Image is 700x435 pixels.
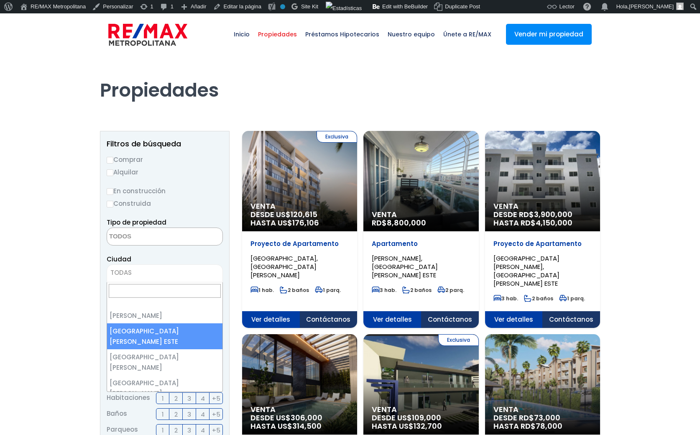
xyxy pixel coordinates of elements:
[250,422,349,430] span: HASTA US$
[326,2,362,15] img: Visitas de 48 horas. Haz clic para ver más estadísticas del sitio.
[201,393,205,404] span: 4
[107,154,223,165] label: Comprar
[107,157,113,164] input: Comprar
[242,311,300,328] span: Ver detalles
[110,268,132,277] span: TODAS
[524,295,553,302] span: 2 baños
[485,131,600,328] a: Venta DESDE RD$3,900,000 HASTA RD$4,150,000 Proyecto de Apartamento [GEOGRAPHIC_DATA][PERSON_NAME...
[421,311,479,328] span: Contáctanos
[250,202,349,210] span: Venta
[107,188,113,195] input: En construcción
[536,421,562,431] span: 78,000
[201,409,205,420] span: 4
[108,22,187,47] img: remax-metropolitana-logo
[107,140,223,148] h2: Filtros de búsqueda
[212,393,220,404] span: +5
[250,240,349,248] p: Proyecto de Apartamento
[107,201,113,207] input: Construida
[439,22,496,47] span: Únete a RE/MAX
[372,422,470,430] span: HASTA US$
[254,13,301,55] a: Propiedades
[250,219,349,227] span: HASTA US$
[493,414,592,430] span: DESDE RD$
[280,4,285,9] div: No indexar
[187,409,191,420] span: 3
[439,13,496,55] a: Únete a RE/MAX
[107,308,222,323] li: [PERSON_NAME]
[250,405,349,414] span: Venta
[363,131,478,328] a: Venta RD$8,800,000 Apartamento [PERSON_NAME], [GEOGRAPHIC_DATA][PERSON_NAME] ESTE 3 hab. 2 baños ...
[372,240,470,248] p: Apartamento
[493,405,592,414] span: Venta
[412,412,441,423] span: 109,000
[534,209,572,220] span: 3,900,000
[414,421,442,431] span: 132,700
[107,167,223,177] label: Alquilar
[493,295,518,302] span: 3 hab.
[372,287,396,294] span: 3 hab.
[438,334,479,346] span: Exclusiva
[387,217,426,228] span: 8,800,000
[250,287,274,294] span: 1 hab.
[372,414,470,430] span: DESDE US$
[107,392,150,404] span: Habitaciones
[383,22,439,47] span: Nuestro equipo
[542,311,600,328] span: Contáctanos
[493,422,592,430] span: HASTA RD$
[493,254,559,288] span: [GEOGRAPHIC_DATA][PERSON_NAME], [GEOGRAPHIC_DATA][PERSON_NAME] ESTE
[212,409,220,420] span: +5
[493,210,592,227] span: DESDE RD$
[254,22,301,47] span: Propiedades
[107,186,223,196] label: En construcción
[187,393,191,404] span: 3
[559,295,585,302] span: 1 parq.
[372,405,470,414] span: Venta
[493,202,592,210] span: Venta
[383,13,439,55] a: Nuestro equipo
[506,24,592,45] a: Vender mi propiedad
[107,198,223,209] label: Construida
[174,409,178,420] span: 2
[162,393,164,404] span: 1
[107,255,131,264] span: Ciudad
[536,217,572,228] span: 4,150,000
[107,228,188,246] textarea: Search
[108,13,187,55] a: RE/MAX Metropolitana
[363,311,421,328] span: Ver detalles
[107,375,222,401] li: [GEOGRAPHIC_DATA][PERSON_NAME]
[107,264,223,282] span: TODAS
[437,287,464,294] span: 2 parq.
[301,22,383,47] span: Préstamos Hipotecarios
[109,284,221,298] input: Search
[107,218,166,227] span: Tipo de propiedad
[250,210,349,227] span: DESDE US$
[250,414,349,430] span: DESDE US$
[100,56,600,102] h1: Propiedades
[292,217,319,228] span: 176,106
[292,421,322,431] span: 314,500
[107,169,113,176] input: Alquilar
[280,287,309,294] span: 2 baños
[162,409,164,420] span: 1
[107,349,222,375] li: [GEOGRAPHIC_DATA][PERSON_NAME]
[301,13,383,55] a: Préstamos Hipotecarios
[250,254,318,279] span: [GEOGRAPHIC_DATA], [GEOGRAPHIC_DATA][PERSON_NAME]
[372,254,438,279] span: [PERSON_NAME], [GEOGRAPHIC_DATA][PERSON_NAME] ESTE
[291,209,317,220] span: 120,615
[230,22,254,47] span: Inicio
[242,131,357,328] a: Exclusiva Venta DESDE US$120,615 HASTA US$176,106 Proyecto de Apartamento [GEOGRAPHIC_DATA], [GEO...
[317,131,357,143] span: Exclusiva
[174,393,178,404] span: 2
[301,3,318,10] span: Site Kit
[107,408,127,420] span: Baños
[230,13,254,55] a: Inicio
[493,219,592,227] span: HASTA RD$
[629,3,674,10] span: [PERSON_NAME]
[372,210,470,219] span: Venta
[493,240,592,248] p: Proyecto de Apartamento
[291,412,322,423] span: 306,000
[107,323,222,349] li: [GEOGRAPHIC_DATA][PERSON_NAME] ESTE
[107,267,222,279] span: TODAS
[300,311,358,328] span: Contáctanos
[534,412,560,423] span: 73,000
